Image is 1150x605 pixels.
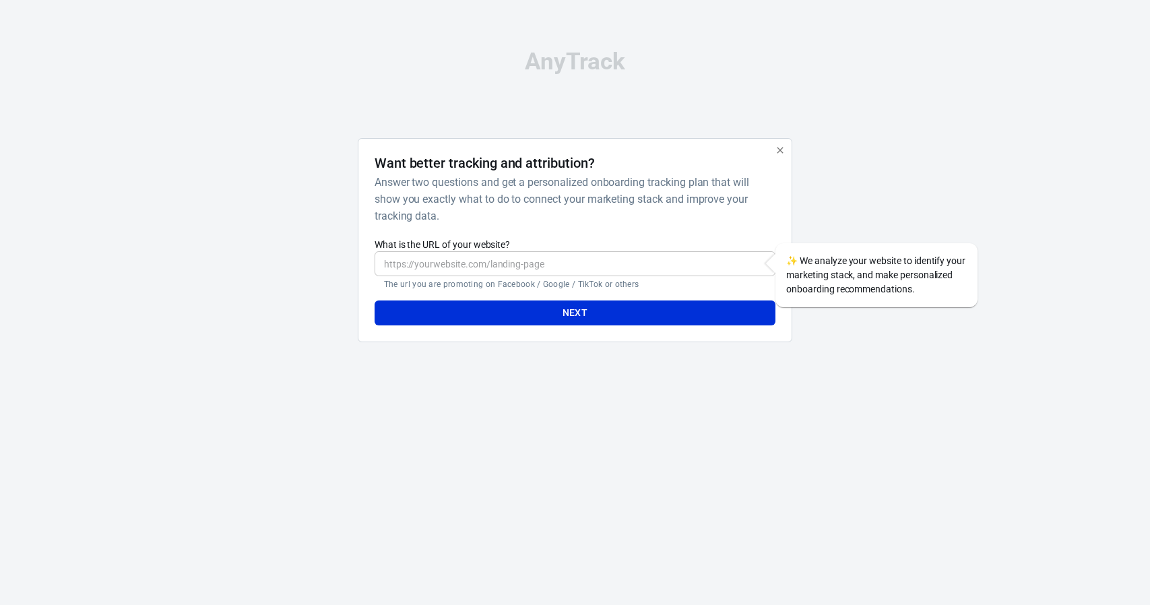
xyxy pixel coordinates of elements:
span: sparkles [786,255,798,266]
h6: Answer two questions and get a personalized onboarding tracking plan that will show you exactly w... [375,174,770,224]
div: AnyTrack [238,50,912,73]
h4: Want better tracking and attribution? [375,155,595,171]
div: We analyze your website to identify your marketing stack, and make personalized onboarding recomm... [775,243,978,307]
button: Next [375,300,775,325]
p: The url you are promoting on Facebook / Google / TikTok or others [384,279,766,290]
label: What is the URL of your website? [375,238,775,251]
input: https://yourwebsite.com/landing-page [375,251,775,276]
